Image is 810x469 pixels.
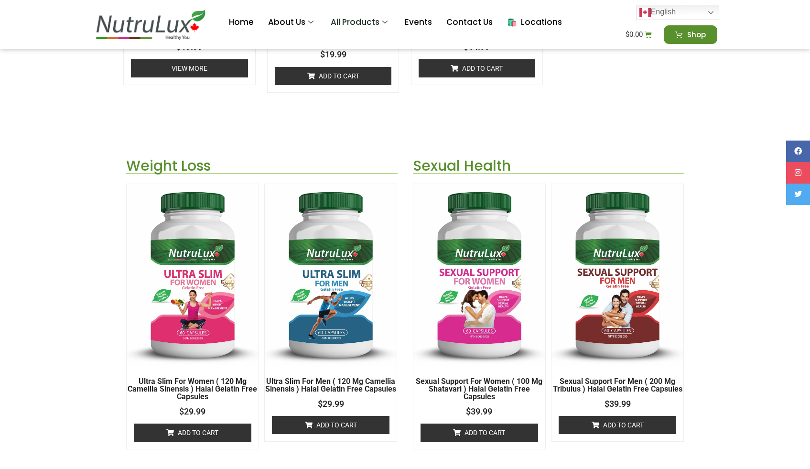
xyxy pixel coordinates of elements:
a: Contact Us [439,3,500,42]
a: Home [222,3,261,42]
bdi: 39.99 [466,406,492,416]
img: Ultra Slim For Men ( 120 mg Camellia Sinensis ) Halal Gelatin Free Capsules [265,184,397,366]
a: Add to cart: “Ultra Slim For Women ( 120 mg Camellia Sinensis ) Halal Gelatin Free Capsules” [134,424,251,442]
a: Ultra Slim For Men ( 120 mg Camellia Sinensis ) Halal Gelatin Free Capsules [265,378,397,393]
h2: Weight Loss [126,159,398,173]
span: $ [318,399,323,409]
a: Ultra Slim For Women ( 120 mg Camellia Sinensis ) Halal Gelatin Free Capsules [127,378,259,401]
span: Shop [687,31,706,38]
a: All Products [324,3,398,42]
a: Add to cart: “Ultra Slim For Men ( 120 mg Camellia Sinensis ) Halal Gelatin Free Capsules” [272,416,389,434]
img: en [639,7,651,18]
a: $0.00 [614,25,664,44]
a: Read more about “Omega-3 1000mg Fish Oil Halal Gelatin Free Softgels” [131,59,248,77]
img: Ultra Slim For Women ( 120 mg Camellia Sinensis ) Halal Gelatin Free Capsules [127,184,259,366]
a: Add to cart: “Sexual Support For Men ( 200 mg Tribulus ) Halal Gelatin Free Capsules” [559,416,676,434]
a: Add to cart: “Fe Capsule Iron ( 50 mg Ocimum Tenuiflorum ) Halal Gelatin Free Capsules” [275,67,392,85]
a: About Us [261,3,324,42]
img: Sexual Support For Women ( 100 mg Shatavari ) Halal Gelatin Free Capsules [413,184,545,366]
bdi: 29.99 [179,406,205,416]
span: $ [179,406,184,416]
a: Sexual Support For Women ( 100 mg Shatavari ) Halal Gelatin Free Capsules [413,378,545,401]
a: Sexual Support For Men ( 200 mg Tribulus ) Halal Gelatin Free Capsules [551,378,683,393]
a: 🛍️ Locations [500,3,569,42]
bdi: 19.99 [320,49,346,59]
a: Add to cart: “Calcium & Vitamin D ( 600 mg Calcium ) Halal Gelatin Free Tablets” [419,59,536,77]
a: Shop [664,25,717,44]
h2: Sexual Health [413,159,684,173]
span: $ [466,406,471,416]
a: Events [398,3,439,42]
bdi: 0.00 [626,30,643,39]
span: $ [626,30,629,39]
a: Add to cart: “Sexual Support For Women ( 100 mg Shatavari ) Halal Gelatin Free Capsules” [421,424,538,442]
a: English [637,5,719,20]
span: $ [605,399,609,409]
span: $ [320,49,325,59]
bdi: 29.99 [318,399,344,409]
bdi: 39.99 [605,399,631,409]
img: Sexual Support For Men ( 200 mg Tribulus ) Halal Gelatin Free Capsules [551,184,683,366]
